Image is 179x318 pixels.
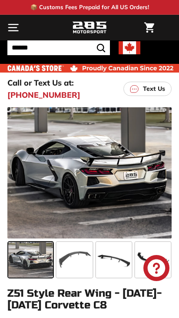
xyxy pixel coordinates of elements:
img: Logo_285_Motorsport_areodynamics_components [72,20,107,35]
a: [PHONE_NUMBER] [7,89,80,101]
a: Cart [140,15,159,40]
h1: Z51 Style Rear Wing - [DATE]-[DATE] Corvette C8 [7,288,172,311]
p: Text Us [143,84,165,93]
a: Text Us [123,82,172,96]
p: Call or Text Us at: [7,77,74,89]
inbox-online-store-chat: Shopify online store chat [141,255,172,283]
p: 📦 Customs Fees Prepaid for All US Orders! [30,3,149,12]
input: Search [7,40,110,55]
